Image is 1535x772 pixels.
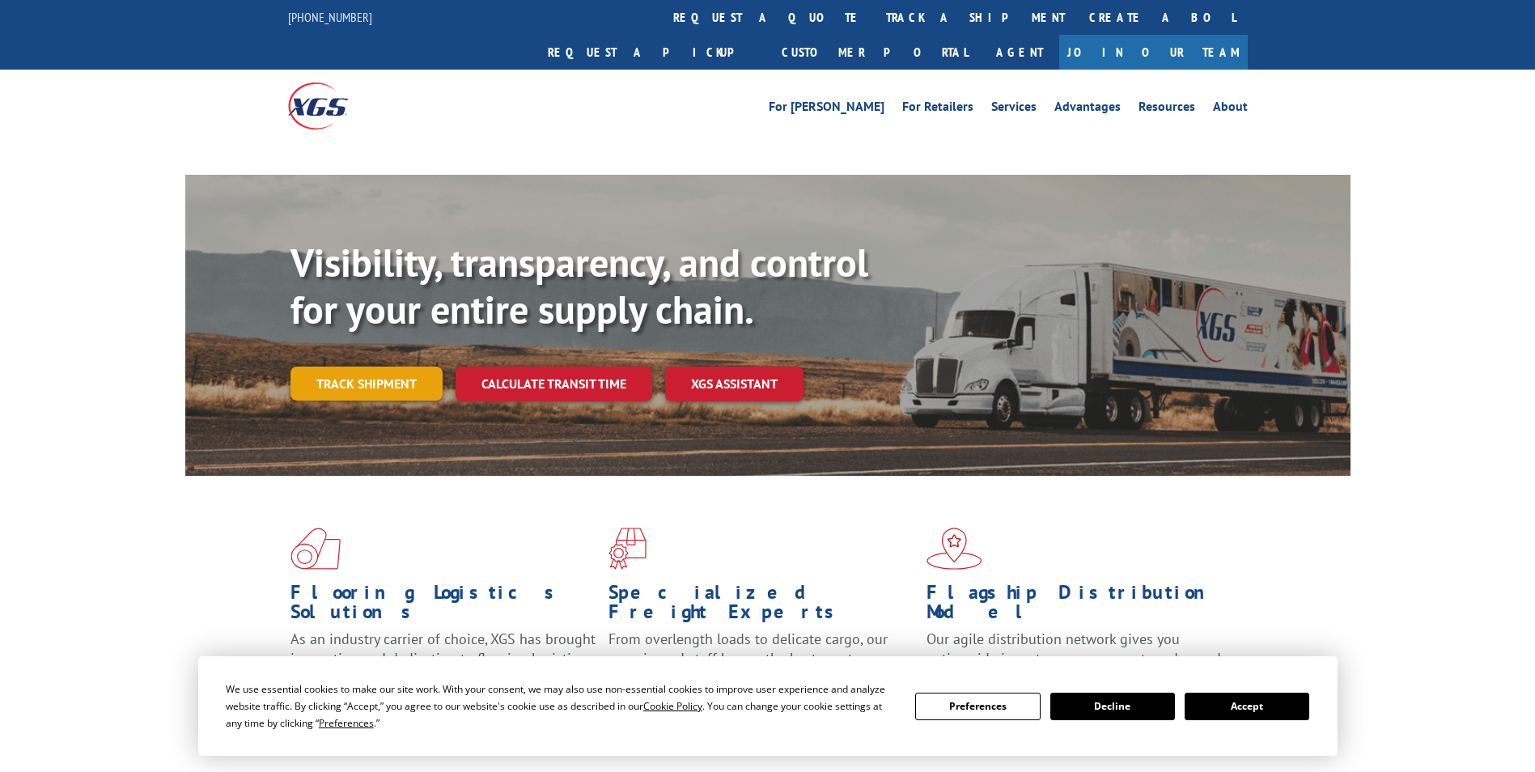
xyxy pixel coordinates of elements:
[290,528,341,570] img: xgs-icon-total-supply-chain-intelligence-red
[288,9,372,25] a: [PHONE_NUMBER]
[1213,100,1248,118] a: About
[198,656,1338,756] div: Cookie Consent Prompt
[665,367,804,401] a: XGS ASSISTANT
[769,100,884,118] a: For [PERSON_NAME]
[991,100,1037,118] a: Services
[290,367,443,401] a: Track shipment
[1139,100,1195,118] a: Resources
[927,583,1232,630] h1: Flagship Distribution Model
[1059,35,1248,70] a: Join Our Team
[608,630,914,702] p: From overlength loads to delicate cargo, our experienced staff knows the best way to move your fr...
[319,716,374,730] span: Preferences
[290,237,868,334] b: Visibility, transparency, and control for your entire supply chain.
[1185,693,1309,720] button: Accept
[536,35,770,70] a: Request a pickup
[1054,100,1121,118] a: Advantages
[608,583,914,630] h1: Specialized Freight Experts
[608,528,647,570] img: xgs-icon-focused-on-flooring-red
[290,583,596,630] h1: Flooring Logistics Solutions
[290,630,596,687] span: As an industry carrier of choice, XGS has brought innovation and dedication to flooring logistics...
[927,630,1224,668] span: Our agile distribution network gives you nationwide inventory management on demand.
[1050,693,1175,720] button: Decline
[643,699,702,713] span: Cookie Policy
[902,100,973,118] a: For Retailers
[980,35,1059,70] a: Agent
[927,528,982,570] img: xgs-icon-flagship-distribution-model-red
[770,35,980,70] a: Customer Portal
[456,367,652,401] a: Calculate transit time
[915,693,1040,720] button: Preferences
[226,681,896,732] div: We use essential cookies to make our site work. With your consent, we may also use non-essential ...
